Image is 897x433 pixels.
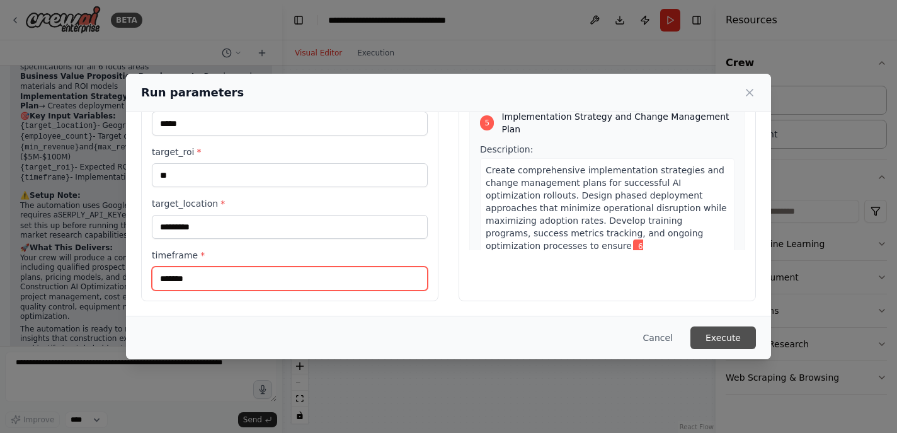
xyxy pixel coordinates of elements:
button: Execute [690,326,756,349]
div: 5 [480,115,494,130]
label: target_location [152,197,428,210]
label: target_roi [152,146,428,158]
h2: Run parameters [141,84,244,101]
span: Description: [480,144,533,154]
span: Create comprehensive implementation strategies and change management plans for successful AI opti... [486,165,727,251]
button: Cancel [633,326,683,349]
label: timeframe [152,249,428,262]
span: Implementation Strategy and Change Management Plan [501,110,734,136]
